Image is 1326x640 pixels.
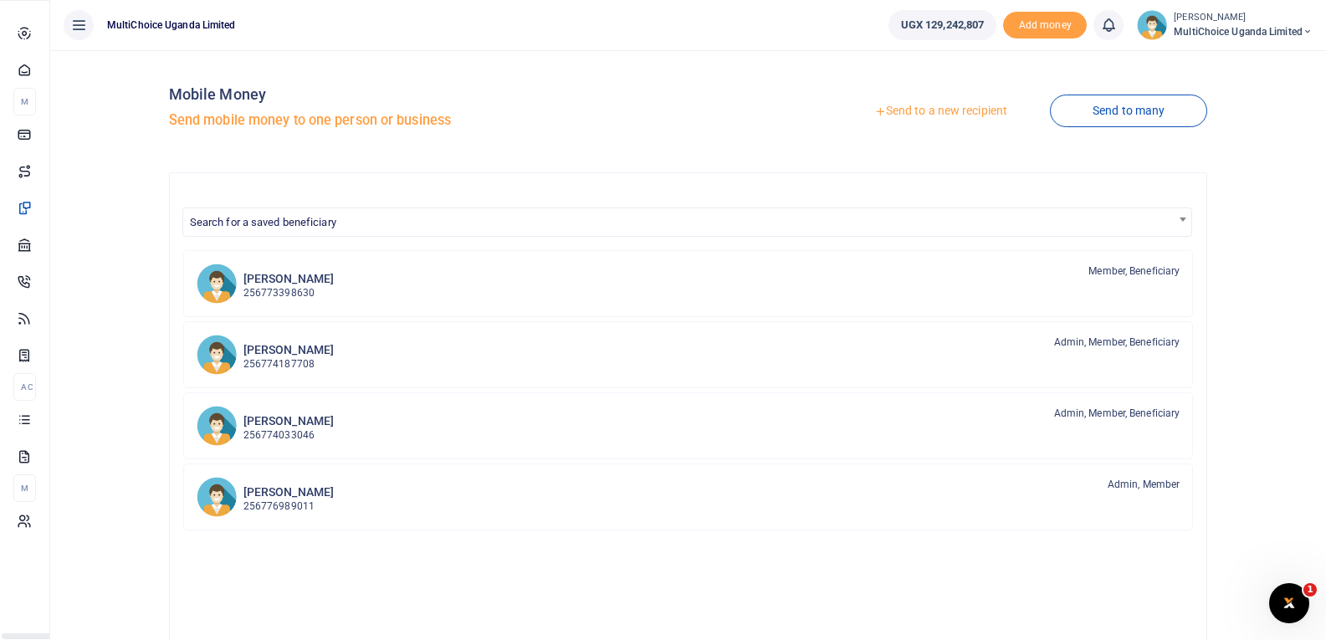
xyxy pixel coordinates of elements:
img: DA [197,335,237,375]
li: Toup your wallet [1003,12,1087,39]
p: 256773398630 [243,285,334,301]
a: HS [PERSON_NAME] 256776989011 Admin, Member [183,463,1194,530]
a: MK [PERSON_NAME] 256774033046 Admin, Member, Beneficiary [183,392,1194,459]
span: Admin, Member [1108,477,1180,492]
small: [PERSON_NAME] [1174,11,1313,25]
span: 1 [1303,583,1317,596]
img: HS [197,477,237,517]
img: profile-user [1137,10,1167,40]
li: Wallet ballance [882,10,1004,40]
h6: [PERSON_NAME] [243,485,334,499]
a: profile-user [PERSON_NAME] MultiChoice Uganda Limited [1137,10,1313,40]
span: Admin, Member, Beneficiary [1054,335,1180,350]
li: M [13,474,36,502]
span: Search for a saved beneficiary [183,208,1192,234]
a: AM [PERSON_NAME] 256773398630 Member, Beneficiary [183,250,1194,317]
p: 256774033046 [243,428,334,443]
li: Ac [13,373,36,401]
img: AM [197,264,237,304]
h6: [PERSON_NAME] [243,272,334,286]
span: MultiChoice Uganda Limited [1174,24,1313,39]
span: Add money [1003,12,1087,39]
h4: Mobile Money [169,85,682,104]
span: UGX 129,242,807 [901,17,985,33]
p: 256776989011 [243,499,334,515]
p: 256774187708 [243,356,334,372]
iframe: Intercom live chat [1269,583,1309,623]
span: Member, Beneficiary [1088,264,1180,279]
a: DA [PERSON_NAME] 256774187708 Admin, Member, Beneficiary [183,321,1194,388]
a: Send to many [1050,95,1207,127]
a: UGX 129,242,807 [888,10,997,40]
h6: [PERSON_NAME] [243,414,334,428]
span: MultiChoice Uganda Limited [100,18,243,33]
span: Admin, Member, Beneficiary [1054,406,1180,421]
h6: [PERSON_NAME] [243,343,334,357]
h5: Send mobile money to one person or business [169,112,682,129]
a: Send to a new recipient [832,96,1050,126]
span: Search for a saved beneficiary [190,216,336,228]
span: Search for a saved beneficiary [182,207,1193,237]
img: MK [197,406,237,446]
li: M [13,88,36,115]
a: Add money [1003,18,1087,30]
